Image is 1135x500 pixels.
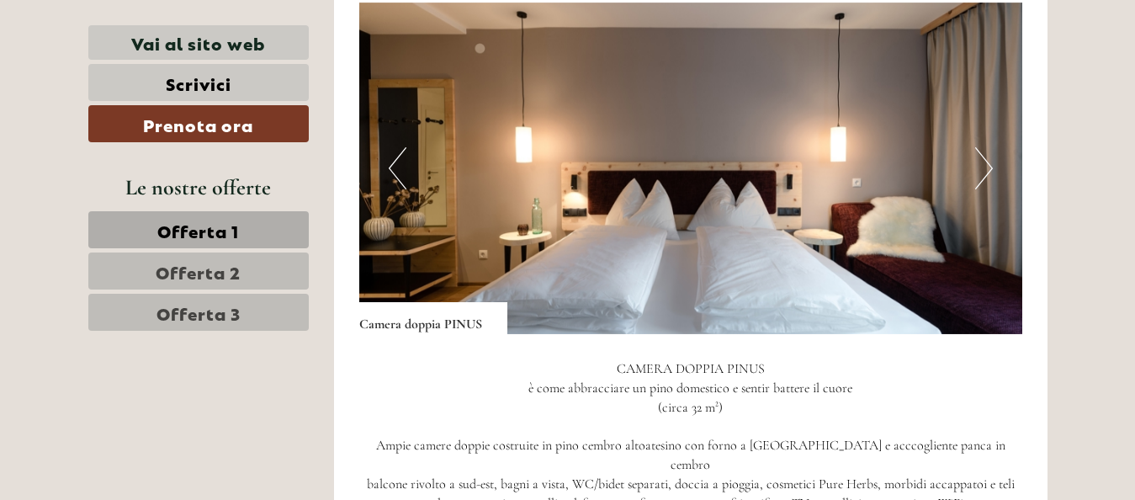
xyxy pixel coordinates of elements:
span: Offerta 3 [156,301,241,324]
div: [GEOGRAPHIC_DATA] [25,49,225,62]
div: Le nostre offerte [88,172,309,203]
img: image [359,3,1022,334]
a: Vai al sito web [88,25,309,60]
a: Scrivici [88,64,309,101]
small: 16:50 [25,82,225,93]
span: Offerta 2 [156,259,241,283]
span: Offerta 1 [157,218,239,242]
button: Previous [389,147,406,189]
button: Invia [564,436,663,473]
div: Buon giorno, come possiamo aiutarla? [13,45,233,97]
div: Camera doppia PINUS [359,302,507,334]
button: Next [975,147,993,189]
a: Prenota ora [88,105,309,142]
div: lunedì [298,13,365,41]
